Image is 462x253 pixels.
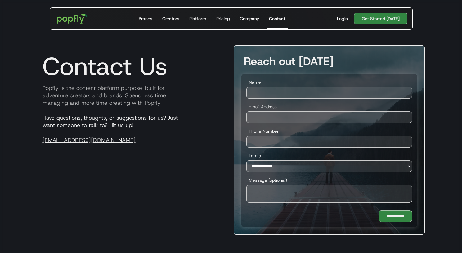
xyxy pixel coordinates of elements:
[240,16,259,22] div: Company
[269,16,285,22] div: Contact
[189,16,206,22] div: Platform
[216,16,230,22] div: Pricing
[136,8,155,29] a: Brands
[38,84,229,107] p: Popfly is the content platform purpose-built for adventure creators and brands. Spend less time m...
[38,51,168,81] h1: Contact Us
[237,8,262,29] a: Company
[267,8,288,29] a: Contact
[52,9,92,28] a: home
[354,13,407,24] a: Get Started [DATE]
[162,16,179,22] div: Creators
[246,128,412,134] label: Phone Number
[160,8,182,29] a: Creators
[244,54,334,69] strong: Reach out [DATE]
[38,114,229,144] p: Have questions, thoughts, or suggestions for us? Just want someone to talk to? Hit us up!
[246,104,412,110] label: Email Address
[187,8,209,29] a: Platform
[337,16,348,22] div: Login
[246,79,412,85] label: Name
[246,153,412,159] label: I am a...
[214,8,232,29] a: Pricing
[334,16,350,22] a: Login
[139,16,152,22] div: Brands
[241,74,417,227] form: Demo Conversion Touchpoint
[246,177,412,183] label: Message (optional)
[43,136,136,144] a: [EMAIL_ADDRESS][DOMAIN_NAME]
